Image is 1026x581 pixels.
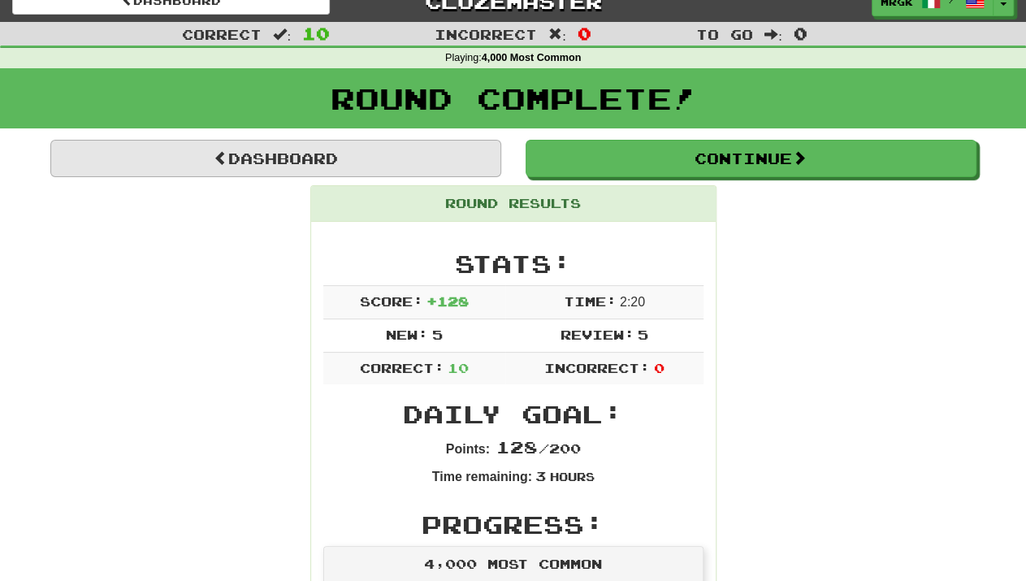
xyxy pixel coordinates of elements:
[549,470,594,483] small: Hours
[696,26,753,42] span: To go
[764,28,782,41] span: :
[359,360,444,375] span: Correct:
[653,360,664,375] span: 0
[496,437,538,457] span: 128
[323,250,703,277] h2: Stats:
[323,511,703,538] h2: Progress:
[548,28,566,41] span: :
[359,293,422,309] span: Score:
[560,327,634,342] span: Review:
[535,468,546,483] span: 3
[578,24,591,43] span: 0
[448,360,469,375] span: 10
[432,470,532,483] strong: Time remaining:
[482,52,581,63] strong: 4,000 Most Common
[182,26,262,42] span: Correct
[431,327,442,342] span: 5
[50,140,501,177] a: Dashboard
[620,295,645,309] span: 2 : 20
[563,293,616,309] span: Time:
[496,440,580,456] span: / 200
[638,327,648,342] span: 5
[323,401,703,427] h2: Daily Goal:
[435,26,537,42] span: Incorrect
[273,28,291,41] span: :
[544,360,650,375] span: Incorrect:
[311,186,716,222] div: Round Results
[386,327,428,342] span: New:
[526,140,976,177] button: Continue
[446,442,490,456] strong: Points:
[6,82,1020,115] h1: Round Complete!
[302,24,330,43] span: 10
[794,24,807,43] span: 0
[426,293,469,309] span: + 128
